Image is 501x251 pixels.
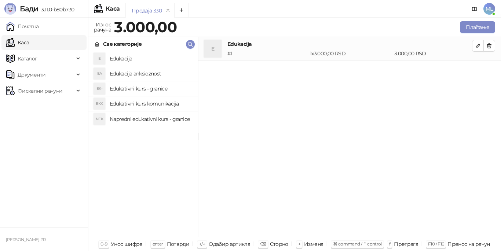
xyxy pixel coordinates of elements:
button: remove [163,7,173,14]
h4: Edukacija [227,40,472,48]
div: Потврди [167,239,190,249]
div: Претрага [394,239,418,249]
span: Документи [18,67,45,82]
span: ⌫ [260,241,266,247]
div: Све категорије [103,40,142,48]
a: Каса [6,35,29,50]
div: Сторно [270,239,288,249]
div: NEK [94,113,105,125]
div: Продаја 330 [132,7,162,15]
button: Add tab [174,3,189,18]
div: Одабир артикла [209,239,250,249]
strong: 3.000,00 [114,18,177,36]
h4: Edukacija [110,53,192,64]
span: ↑/↓ [199,241,205,247]
span: Каталог [18,51,37,66]
div: 1 x 3.000,00 RSD [308,49,393,58]
span: 0-9 [100,241,107,247]
small: [PERSON_NAME] PR [6,237,46,242]
h4: Edukacija anksioznost [110,68,192,80]
div: Измена [304,239,323,249]
div: 3.000,00 RSD [393,49,473,58]
span: Фискални рачуни [18,84,62,98]
div: E [94,53,105,64]
span: + [298,241,300,247]
div: Каса [106,6,120,12]
div: grid [88,51,198,237]
div: Пренос на рачун [447,239,490,249]
a: Документација [469,3,480,15]
div: EA [94,68,105,80]
span: ML [483,3,495,15]
div: EKK [94,98,105,110]
img: Logo [4,3,16,15]
span: f [389,241,390,247]
button: Плаћање [460,21,495,33]
div: Износ рачуна [92,20,113,34]
div: E [204,40,222,58]
h4: Edukativni kurs - granice [110,83,192,95]
a: Почетна [6,19,39,34]
div: Унос шифре [111,239,143,249]
span: ⌘ command / ⌃ control [333,241,382,247]
h4: Napredni edukativni kurs - granice [110,113,192,125]
span: 3.11.0-b80b730 [38,6,74,13]
div: EK- [94,83,105,95]
span: F10 / F16 [428,241,444,247]
div: # 1 [226,49,308,58]
span: enter [153,241,163,247]
span: Бади [20,4,38,13]
h4: Edukativni kurs komunikacija [110,98,192,110]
